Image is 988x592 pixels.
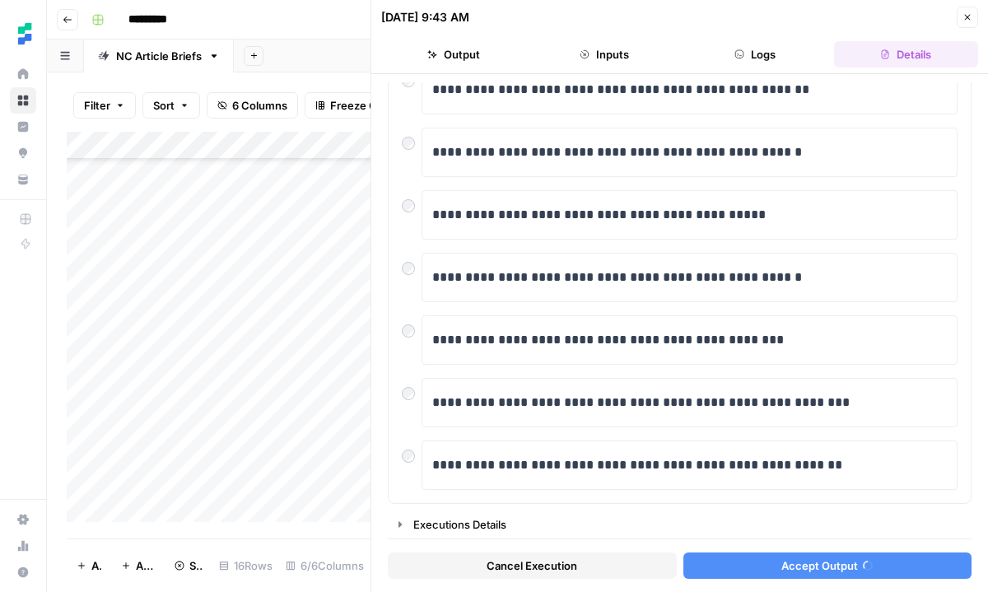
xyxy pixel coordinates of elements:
button: Accept Output [683,552,972,579]
a: Home [10,61,36,87]
button: Output [381,41,525,68]
div: NC Article Briefs [116,48,202,64]
div: 6/6 Columns [279,552,370,579]
button: Logs [683,41,827,68]
button: 6 Columns [207,92,298,119]
button: Details [834,41,978,68]
div: Executions Details [413,516,961,533]
button: Sort [142,92,200,119]
div: 16 Rows [212,552,279,579]
button: Add 10 Rows [111,552,165,579]
span: 6 Columns [232,97,287,114]
a: Your Data [10,166,36,193]
button: Workspace: Ten Speed [10,13,36,54]
button: Filter [73,92,136,119]
button: Cancel Execution [388,552,677,579]
img: Ten Speed Logo [10,19,40,49]
button: Add Row [67,552,111,579]
span: Add Row [91,557,101,574]
button: Help + Support [10,559,36,585]
a: NC Article Briefs [84,40,234,72]
span: Filter [84,97,110,114]
a: Opportunities [10,140,36,166]
a: Settings [10,506,36,533]
button: Inputs [532,41,676,68]
span: Stop Runs [189,557,203,574]
span: Sort [153,97,175,114]
a: Usage [10,533,36,559]
span: Add 10 Rows [136,557,155,574]
div: [DATE] 9:43 AM [381,9,469,26]
span: Freeze Columns [330,97,415,114]
button: Executions Details [389,511,971,538]
button: Freeze Columns [305,92,426,119]
span: Cancel Execution [487,557,577,574]
a: Insights [10,114,36,140]
span: Accept Output [781,557,858,574]
button: Stop Runs [165,552,212,579]
a: Browse [10,87,36,114]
